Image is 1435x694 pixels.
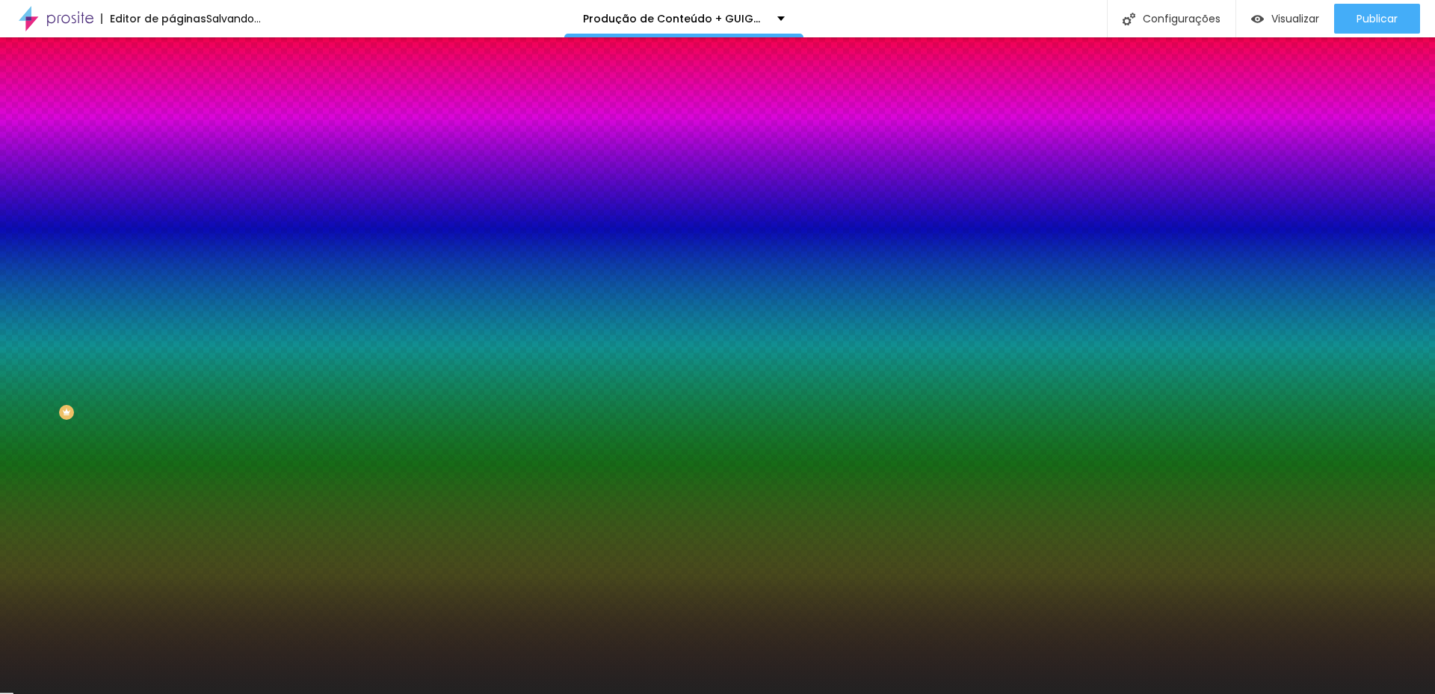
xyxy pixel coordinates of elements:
[101,13,206,24] div: Editor de páginas
[206,13,261,24] div: Salvando...
[1271,13,1319,25] span: Visualizar
[1236,4,1334,34] button: Visualizar
[1251,13,1264,25] img: view-1.svg
[1357,13,1398,25] span: Publicar
[1334,4,1420,34] button: Publicar
[1123,13,1135,25] img: Icone
[583,13,766,24] p: Produção de Conteúdo + GUIGOBORO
